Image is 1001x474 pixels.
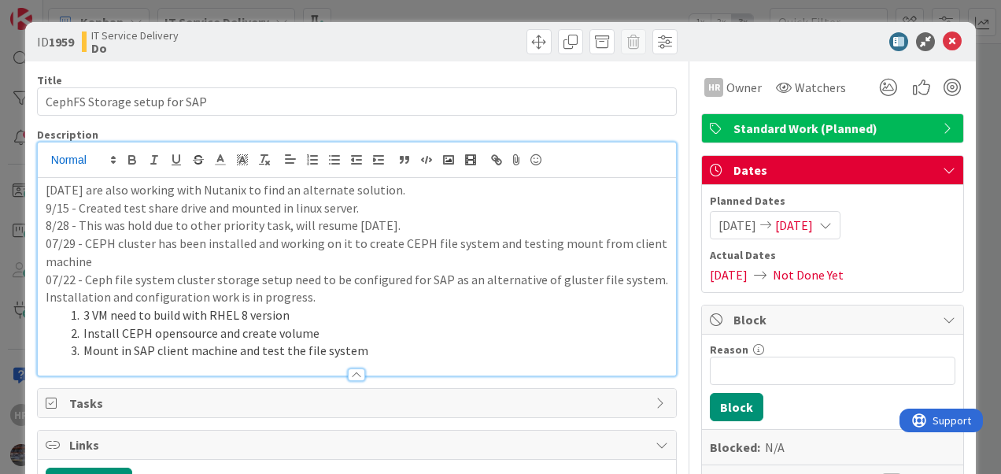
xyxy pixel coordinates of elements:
[46,217,668,235] p: 8/28 - This was hold due to other priority task, will resume [DATE].
[46,181,668,199] p: [DATE] are also working with Nutanix to find an alternate solution.
[69,435,648,454] span: Links
[765,438,785,457] div: N/A
[46,199,668,217] p: 9/15 - Created test share drive and mounted in linux server.
[91,42,179,54] b: Do
[69,394,648,413] span: Tasks
[733,119,935,138] span: Standard Work (Planned)
[795,78,846,97] span: Watchers
[733,310,935,329] span: Block
[33,2,72,21] span: Support
[46,271,668,289] p: 07/22 - Ceph file system cluster storage setup need to be configured for SAP as an alternative of...
[46,288,668,306] p: Installation and configuration work is in progress.
[710,343,748,357] label: Reason
[733,161,935,180] span: Dates
[775,216,813,235] span: [DATE]
[65,342,668,360] li: Mount in SAP client machine and test the file system
[37,73,62,87] label: Title
[710,438,760,457] b: Blocked:
[65,306,668,324] li: 3 VM need to build with RHEL 8 version
[37,128,98,142] span: Description
[37,87,677,116] input: type card name here...
[718,216,756,235] span: [DATE]
[46,235,668,270] p: 07/29 - CEPH cluster has been installed and working on it to create CEPH file system and testing ...
[91,29,179,42] span: IT Service Delivery
[65,324,668,343] li: Install CEPH opensource and create volume
[710,265,748,284] span: [DATE]
[704,78,723,97] div: HR
[773,265,844,284] span: Not Done Yet
[710,247,955,264] span: Actual Dates
[710,393,763,421] button: Block
[710,193,955,209] span: Planned Dates
[37,32,74,51] span: ID
[49,34,74,50] b: 1959
[726,78,762,97] span: Owner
